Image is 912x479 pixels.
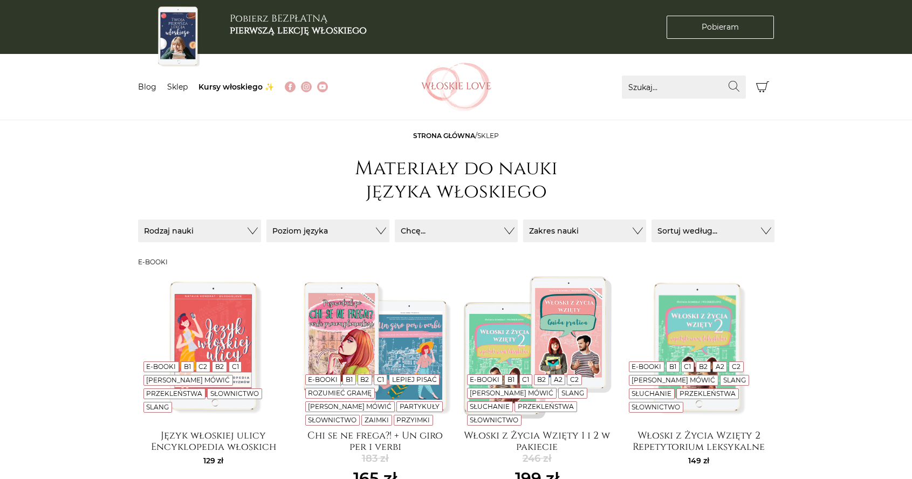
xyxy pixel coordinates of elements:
a: Przekleństwa [680,389,736,398]
del: 183 [353,451,397,466]
b: pierwszą lekcję włoskiego [230,24,367,37]
a: Słownictwo [470,416,518,424]
a: A2 [716,362,724,371]
a: B1 [508,375,515,384]
a: B1 [669,362,676,371]
button: Poziom języka [266,220,389,242]
span: 129 [203,456,223,466]
a: Partykuły [400,402,440,410]
a: [PERSON_NAME] mówić [470,389,553,397]
a: Chi se ne frega?! + Un giro per i verbi [300,430,451,451]
a: Przekleństwa [146,389,202,398]
button: Koszyk [751,76,774,99]
a: [PERSON_NAME] mówić [146,376,230,384]
a: Słownictwo [308,416,356,424]
button: Sortuj według... [652,220,774,242]
a: B1 [346,375,353,384]
a: B2 [537,375,546,384]
del: 246 [515,451,559,466]
a: B2 [699,362,708,371]
a: [PERSON_NAME] mówić [308,402,392,410]
h3: E-booki [138,258,774,266]
a: Zaimki [365,416,389,424]
button: Zakres nauki [523,220,646,242]
a: Słownictwo [632,403,680,411]
a: C2 [732,362,740,371]
a: C1 [232,362,239,371]
a: C1 [522,375,529,384]
a: Slang [561,389,584,397]
button: Rodzaj nauki [138,220,261,242]
a: Blog [138,82,156,92]
a: E-booki [632,362,661,371]
a: Strona główna [413,132,475,140]
a: Slang [146,403,169,411]
a: Kursy włoskiego ✨ [198,82,274,92]
a: C1 [684,362,691,371]
a: Slang [723,376,746,384]
a: Słownictwo [210,389,259,398]
a: C2 [198,362,207,371]
a: B2 [215,362,224,371]
a: Przekleństwa [518,402,574,410]
img: Włoskielove [421,63,491,111]
span: Pobieram [702,22,739,33]
a: Pobieram [667,16,774,39]
span: sklep [477,132,499,140]
a: C1 [377,375,384,384]
a: A2 [554,375,563,384]
span: 149 [688,456,709,466]
a: Język włoskiej ulicy Encyklopedia włoskich wulgaryzmów [138,430,289,451]
a: [PERSON_NAME] mówić [632,376,715,384]
a: C2 [570,375,579,384]
a: Przyimki [396,416,430,424]
a: E-booki [146,362,176,371]
span: / [413,132,499,140]
a: B1 [184,362,191,371]
a: E-booki [470,375,499,384]
a: Sklep [167,82,188,92]
a: Lepiej pisać [392,375,437,384]
a: Słuchanie [470,402,510,410]
h1: Materiały do nauki języka włoskiego [348,157,564,203]
a: B2 [360,375,369,384]
button: Chcę... [395,220,518,242]
h3: Pobierz BEZPŁATNĄ [230,13,367,36]
a: E-booki [308,375,338,384]
a: Rozumieć gramę [308,389,372,397]
input: Szukaj... [622,76,746,99]
a: Włoski z Życia Wzięty 2 Repetytorium leksykalne [623,430,774,451]
a: Włoski z Życia Wzięty 1 i 2 w pakiecie [462,430,613,451]
a: Słuchanie [632,389,671,398]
